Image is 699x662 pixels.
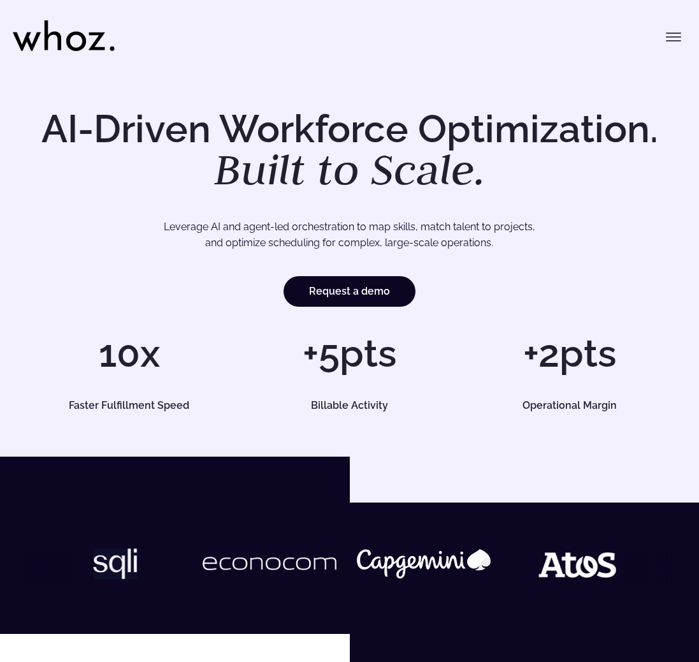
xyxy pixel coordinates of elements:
em: Built to Scale. [214,141,486,197]
h5: Operational Margin [477,401,663,411]
h1: AI-Driven Workforce Optimization. [25,110,674,191]
h5: Faster Fulfillment Speed [36,401,222,411]
h1: +5pts [246,334,454,372]
p: Leverage AI and agent-led orchestration to map skills, match talent to projects, and optimize sch... [58,219,641,251]
h5: Billable Activity [256,401,443,411]
button: Toggle menu [661,24,686,50]
a: Request a demo [284,276,415,307]
h1: +2pts [466,334,674,372]
h1: 10x [25,334,233,372]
